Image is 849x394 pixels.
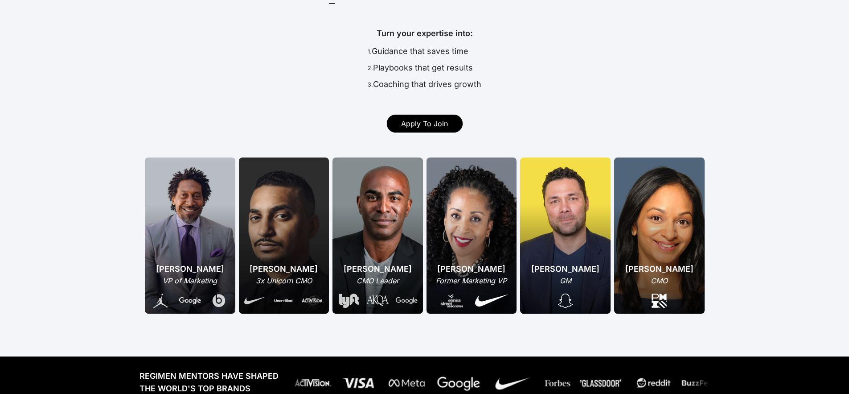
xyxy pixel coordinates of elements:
div: Former Marketing VP [435,275,508,286]
div: Turn your expertise into: [368,27,481,45]
div: [PERSON_NAME] [625,263,693,275]
div: GM [531,275,599,286]
div: [PERSON_NAME] [531,263,599,275]
div: CMO Leader [338,275,418,286]
div: Guidance that saves time [368,45,481,62]
div: VP of Marketing [150,275,230,286]
div: [PERSON_NAME] [435,263,508,275]
span: Apply To Join [401,119,448,128]
span: 1. [368,48,372,55]
a: Apply To Join [387,115,463,133]
div: Playbooks that get results [368,62,481,78]
div: 3x Unicorn CMO [244,275,324,286]
div: CMO [625,275,693,286]
div: [PERSON_NAME] [338,263,418,275]
div: [PERSON_NAME] [244,263,324,275]
div: [PERSON_NAME] [150,263,230,275]
span: 3. [368,82,373,88]
span: 2. [368,65,373,71]
div: Coaching that drives growth [368,78,481,95]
